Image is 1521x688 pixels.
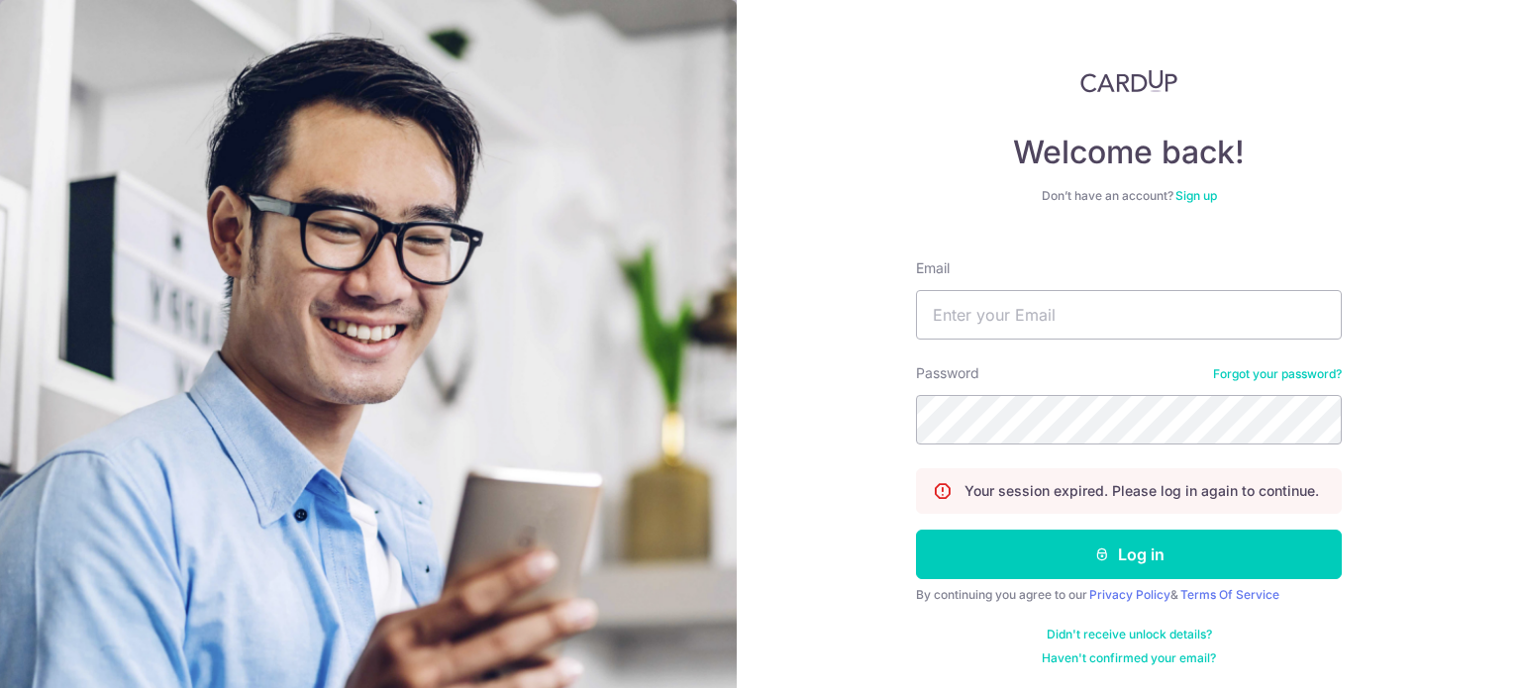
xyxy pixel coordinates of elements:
a: Terms Of Service [1180,587,1279,602]
img: CardUp Logo [1080,69,1177,93]
div: By continuing you agree to our & [916,587,1342,603]
button: Log in [916,530,1342,579]
div: Don’t have an account? [916,188,1342,204]
a: Privacy Policy [1089,587,1170,602]
h4: Welcome back! [916,133,1342,172]
a: Haven't confirmed your email? [1042,650,1216,666]
label: Password [916,363,979,383]
p: Your session expired. Please log in again to continue. [964,481,1319,501]
label: Email [916,258,950,278]
a: Sign up [1175,188,1217,203]
input: Enter your Email [916,290,1342,340]
a: Forgot your password? [1213,366,1342,382]
a: Didn't receive unlock details? [1047,627,1212,642]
